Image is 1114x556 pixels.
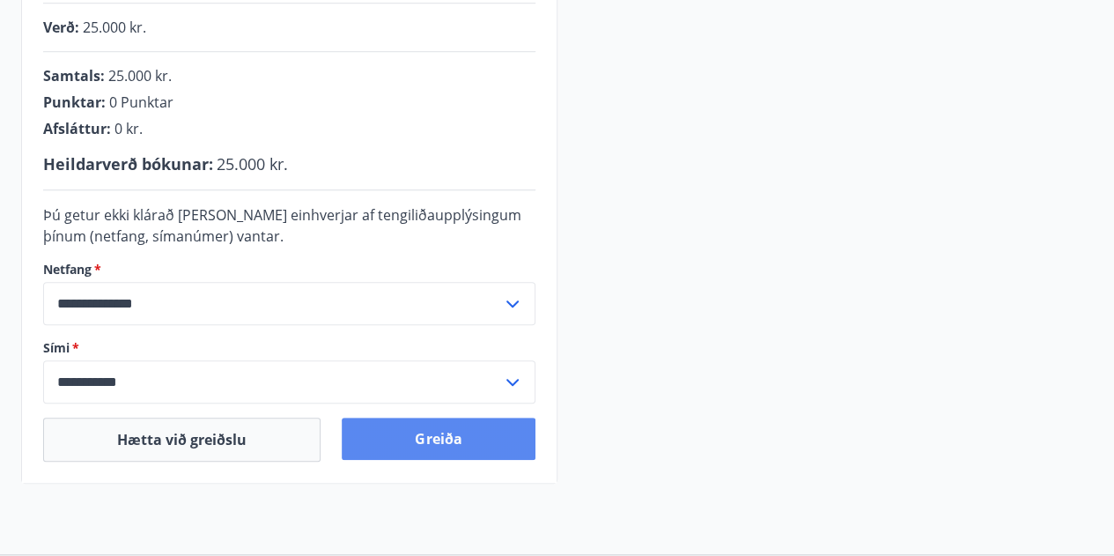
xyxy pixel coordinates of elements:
[43,205,521,246] span: Þú getur ekki klárað [PERSON_NAME] einhverjar af tengiliðaupplýsingum þínum (netfang, símanúmer) ...
[109,93,173,112] span: 0 Punktar
[83,18,146,37] span: 25.000 kr.
[217,153,288,174] span: 25.000 kr.
[43,339,535,357] label: Sími
[43,153,213,174] span: Heildarverð bókunar :
[342,418,535,460] button: Greiða
[108,66,172,85] span: 25.000 kr.
[43,119,111,138] span: Afsláttur :
[43,261,535,278] label: Netfang
[43,93,106,112] span: Punktar :
[43,18,79,37] span: Verð :
[114,119,143,138] span: 0 kr.
[43,418,321,462] button: Hætta við greiðslu
[43,66,105,85] span: Samtals :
